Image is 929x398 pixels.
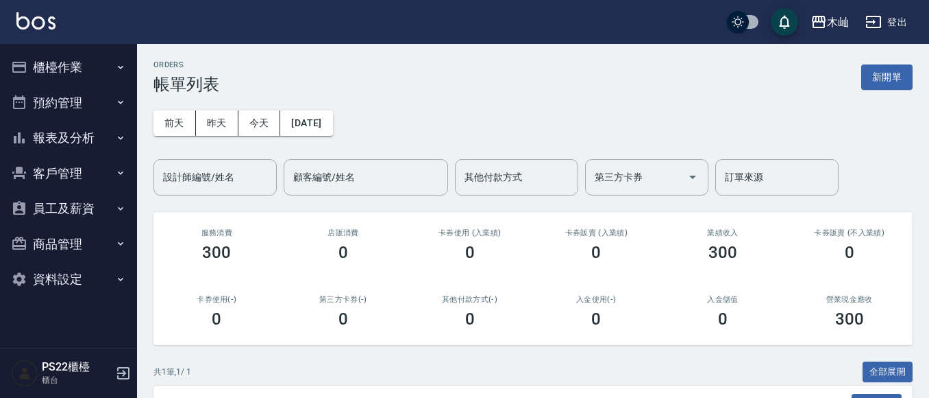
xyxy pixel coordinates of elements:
[42,374,112,386] p: 櫃台
[861,65,913,90] button: 新開單
[5,85,132,121] button: 預約管理
[549,295,643,304] h2: 入金使用(-)
[708,243,737,262] h3: 300
[835,309,864,329] h3: 300
[170,295,264,304] h2: 卡券使用(-)
[5,261,132,297] button: 資料設定
[11,360,38,387] img: Person
[676,229,770,237] h2: 業績收入
[170,229,264,237] h3: 服務消費
[42,360,112,374] h5: PS22櫃檯
[280,110,332,136] button: [DATE]
[549,229,643,237] h2: 卡券販賣 (入業績)
[771,8,798,36] button: save
[465,243,475,262] h3: 0
[5,49,132,85] button: 櫃檯作業
[153,366,191,378] p: 共 1 筆, 1 / 1
[338,243,348,262] h3: 0
[863,362,913,383] button: 全部展開
[5,191,132,226] button: 員工及薪資
[802,229,896,237] h2: 卡券販賣 (不入業績)
[845,243,854,262] h3: 0
[212,309,221,329] h3: 0
[196,110,238,136] button: 昨天
[153,75,219,94] h3: 帳單列表
[682,166,704,188] button: Open
[827,14,849,31] div: 木屾
[5,120,132,156] button: 報表及分析
[591,243,601,262] h3: 0
[861,70,913,83] a: 新開單
[860,10,913,35] button: 登出
[5,226,132,262] button: 商品管理
[591,309,601,329] h3: 0
[465,309,475,329] h3: 0
[802,295,896,304] h2: 營業現金應收
[153,60,219,69] h2: ORDERS
[676,295,770,304] h2: 入金儲值
[718,309,728,329] h3: 0
[153,110,196,136] button: 前天
[297,295,391,304] h2: 第三方卡券(-)
[423,295,517,304] h2: 其他付款方式(-)
[238,110,281,136] button: 今天
[805,8,854,36] button: 木屾
[5,156,132,191] button: 客戶管理
[16,12,55,30] img: Logo
[338,309,348,329] h3: 0
[297,229,391,237] h2: 店販消費
[202,243,231,262] h3: 300
[423,229,517,237] h2: 卡券使用 (入業績)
